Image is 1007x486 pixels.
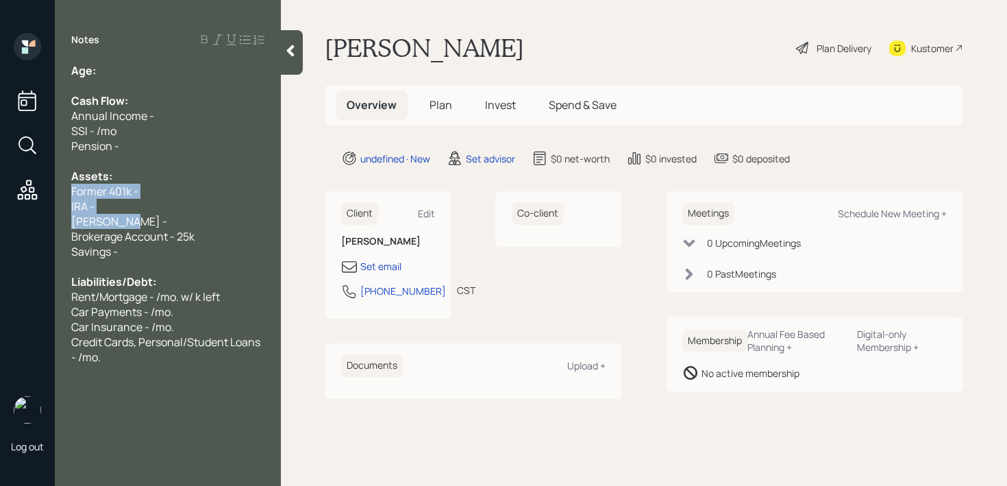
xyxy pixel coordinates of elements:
div: Set advisor [466,151,515,166]
div: $0 deposited [732,151,790,166]
div: $0 invested [645,151,697,166]
div: Kustomer [911,41,954,56]
span: Car Insurance - /mo. [71,319,174,335]
h6: Membership [682,330,747,352]
div: undefined · New [360,151,430,166]
span: Annual Income - [71,108,154,123]
span: Overview [347,97,397,112]
h6: [PERSON_NAME] [341,236,435,247]
span: Age: [71,63,96,78]
span: Savings - [71,244,118,259]
h6: Client [341,202,378,225]
span: IRA - [71,199,95,214]
span: Pension - [71,138,119,154]
div: No active membership [701,366,799,380]
div: Plan Delivery [817,41,871,56]
span: SSI - /mo [71,123,116,138]
div: Edit [418,207,435,220]
span: Plan [430,97,452,112]
div: 0 Past Meeting s [707,267,776,281]
span: Former 401k - [71,184,138,199]
div: CST [457,283,475,297]
span: Rent/Mortgage - /mo. w/ k left [71,289,220,304]
h6: Co-client [512,202,564,225]
div: Schedule New Meeting + [838,207,947,220]
h6: Meetings [682,202,734,225]
span: Brokerage Account - 25k [71,229,195,244]
span: Spend & Save [549,97,617,112]
span: Car Payments - /mo. [71,304,173,319]
span: Assets: [71,169,112,184]
div: Upload + [567,359,606,372]
span: Invest [485,97,516,112]
span: Credit Cards, Personal/Student Loans - /mo. [71,335,262,365]
label: Notes [71,33,99,47]
div: $0 net-worth [551,151,610,166]
span: Cash Flow: [71,93,128,108]
span: Liabilities/Debt: [71,274,156,289]
div: Annual Fee Based Planning + [747,328,846,354]
div: Log out [11,440,44,453]
div: [PHONE_NUMBER] [360,284,446,298]
div: Set email [360,259,401,274]
span: [PERSON_NAME] - [71,214,167,229]
h1: [PERSON_NAME] [325,33,524,63]
img: retirable_logo.png [14,396,41,424]
div: 0 Upcoming Meeting s [707,236,801,250]
div: Digital-only Membership + [857,328,947,354]
h6: Documents [341,354,403,377]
